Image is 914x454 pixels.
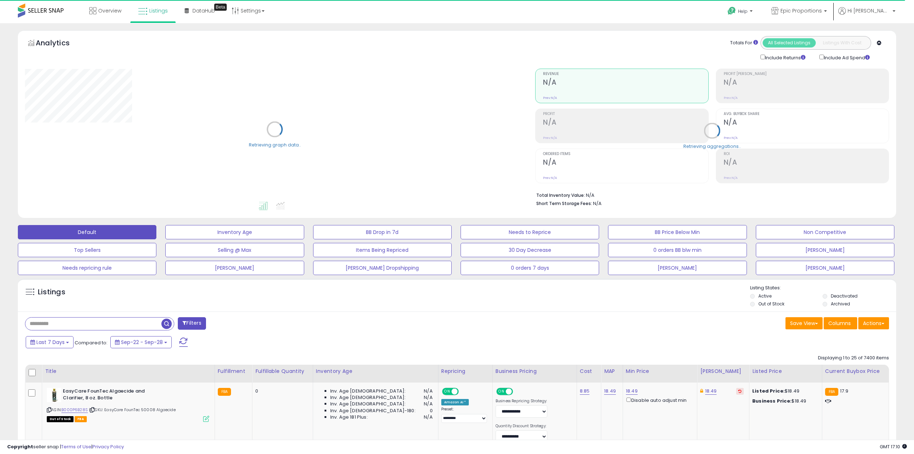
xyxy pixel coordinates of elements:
a: Help [722,1,760,23]
button: Default [18,225,156,239]
button: Listings With Cost [815,38,869,48]
strong: Copyright [7,443,33,450]
button: Top Sellers [18,243,156,257]
h5: Analytics [36,38,84,50]
i: Get Help [727,6,736,15]
span: Help [738,8,748,14]
button: [PERSON_NAME] [756,261,894,275]
button: [PERSON_NAME] [756,243,894,257]
span: Listings [149,7,168,14]
button: 30 Day Decrease [461,243,599,257]
button: Needs repricing rule [18,261,156,275]
button: Selling @ Max [165,243,304,257]
button: [PERSON_NAME] Dropshipping [313,261,452,275]
button: Items Being Repriced [313,243,452,257]
span: Overview [98,7,121,14]
span: Hi [PERSON_NAME] [848,7,890,14]
button: Inventory Age [165,225,304,239]
div: Include Returns [755,53,814,61]
div: Tooltip anchor [214,4,227,11]
button: 0 orders BB blw min [608,243,747,257]
div: seller snap | | [7,444,124,450]
div: Retrieving graph data.. [249,141,301,148]
button: [PERSON_NAME] [608,261,747,275]
div: Include Ad Spend [814,53,881,61]
span: DataHub [192,7,215,14]
button: Non Competitive [756,225,894,239]
button: BB Drop in 7d [313,225,452,239]
button: Needs to Reprice [461,225,599,239]
div: Totals For [730,40,758,46]
button: All Selected Listings [763,38,816,48]
button: [PERSON_NAME] [165,261,304,275]
span: Epic Proportions [780,7,822,14]
div: Retrieving aggregations.. [683,143,741,149]
button: 0 orders 7 days [461,261,599,275]
a: Hi [PERSON_NAME] [838,7,895,23]
button: BB Price Below Min [608,225,747,239]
